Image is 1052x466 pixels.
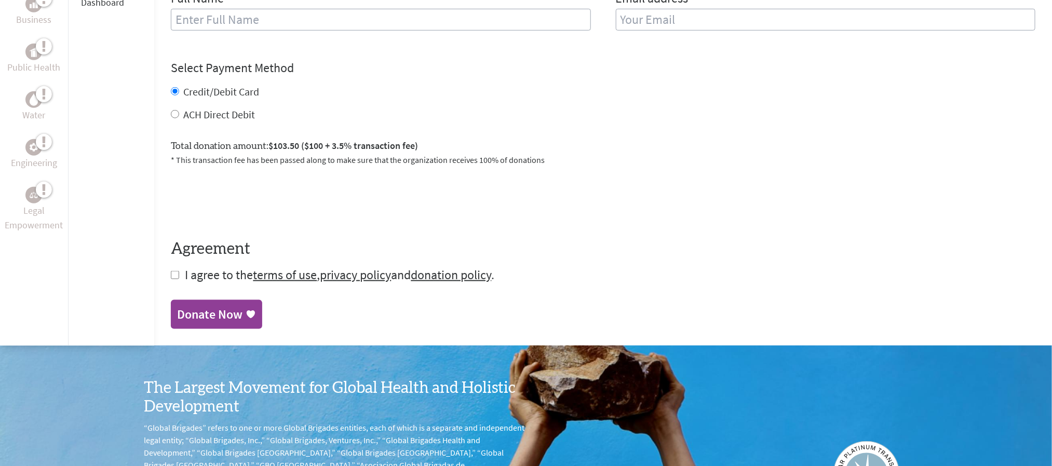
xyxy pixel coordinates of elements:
[2,203,66,232] p: Legal Empowerment
[320,267,391,283] a: privacy policy
[30,93,38,105] img: Water
[25,44,42,60] div: Public Health
[171,240,1035,258] h4: Agreement
[30,192,38,198] img: Legal Empowerment
[183,108,255,121] label: ACH Direct Debit
[183,85,259,98] label: Credit/Debit Card
[11,139,57,170] a: EngineeringEngineering
[22,108,45,122] p: Water
[616,9,1035,31] input: Your Email
[171,300,262,329] a: Donate Now
[25,91,42,108] div: Water
[25,139,42,156] div: Engineering
[171,179,329,219] iframe: reCAPTCHA
[177,306,242,323] div: Donate Now
[144,379,526,416] h3: The Largest Movement for Global Health and Holistic Development
[171,154,1035,166] p: * This transaction fee has been passed along to make sure that the organization receives 100% of ...
[22,91,45,122] a: WaterWater
[7,60,60,75] p: Public Health
[30,143,38,151] img: Engineering
[25,187,42,203] div: Legal Empowerment
[30,47,38,57] img: Public Health
[171,9,590,31] input: Enter Full Name
[185,267,494,283] span: I agree to the , and .
[253,267,317,283] a: terms of use
[171,139,418,154] label: Total donation amount:
[268,140,418,152] span: $103.50 ($100 + 3.5% transaction fee)
[411,267,491,283] a: donation policy
[2,187,66,232] a: Legal EmpowermentLegal Empowerment
[16,12,51,27] p: Business
[7,44,60,75] a: Public HealthPublic Health
[171,60,1035,76] h4: Select Payment Method
[11,156,57,170] p: Engineering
